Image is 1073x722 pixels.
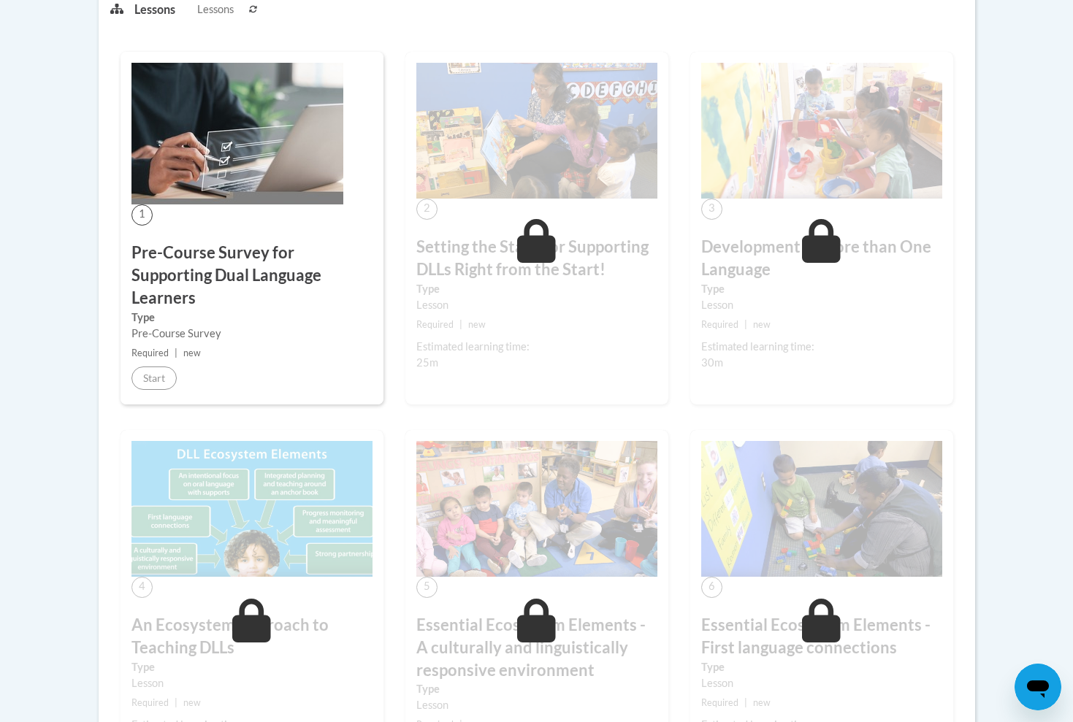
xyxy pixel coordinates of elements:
div: Lesson [131,675,373,691]
div: Lesson [701,297,942,313]
span: Required [701,697,738,708]
div: Estimated learning time: [416,339,657,355]
span: | [175,697,177,708]
h3: An Ecosystem Approach to Teaching DLLs [131,614,373,659]
label: Type [131,659,373,675]
span: | [744,319,747,330]
span: 3 [701,199,722,220]
img: Course Image [131,441,373,577]
img: Course Image [701,63,942,199]
span: | [175,347,177,358]
label: Type [701,659,942,675]
img: Course Image [416,63,657,199]
div: Pre-Course Survey [131,326,373,342]
iframe: Button to launch messaging window [1015,664,1061,710]
span: 1 [131,204,153,226]
img: Course Image [131,63,343,204]
div: Lesson [416,297,657,313]
label: Type [701,281,942,297]
label: Type [131,310,373,326]
span: new [753,319,771,330]
span: Required [131,347,169,358]
span: | [744,697,747,708]
span: new [183,697,201,708]
span: Required [416,319,454,330]
span: new [753,697,771,708]
span: new [468,319,486,330]
label: Type [416,681,657,697]
button: Start [131,366,177,390]
span: 6 [701,577,722,598]
div: Lesson [416,697,657,713]
h3: Setting the Stage for Supporting DLLs Right from the Start! [416,236,657,281]
label: Type [416,281,657,297]
span: 4 [131,577,153,598]
h3: Development in More than One Language [701,236,942,281]
p: Lessons [134,1,175,18]
span: 5 [416,577,438,598]
img: Course Image [416,441,657,577]
h3: Essential Ecosystem Elements - First language connections [701,614,942,659]
div: Estimated learning time: [701,339,942,355]
span: 30m [701,356,723,369]
img: Course Image [701,441,942,577]
div: Lesson [701,675,942,691]
span: Required [131,697,169,708]
span: Required [701,319,738,330]
span: 2 [416,199,438,220]
span: 25m [416,356,438,369]
span: | [459,319,462,330]
h3: Essential Ecosystem Elements - A culturally and linguistically responsive environment [416,614,657,681]
h3: Pre-Course Survey for Supporting Dual Language Learners [131,242,373,309]
span: Lessons [197,1,234,18]
span: new [183,347,201,358]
